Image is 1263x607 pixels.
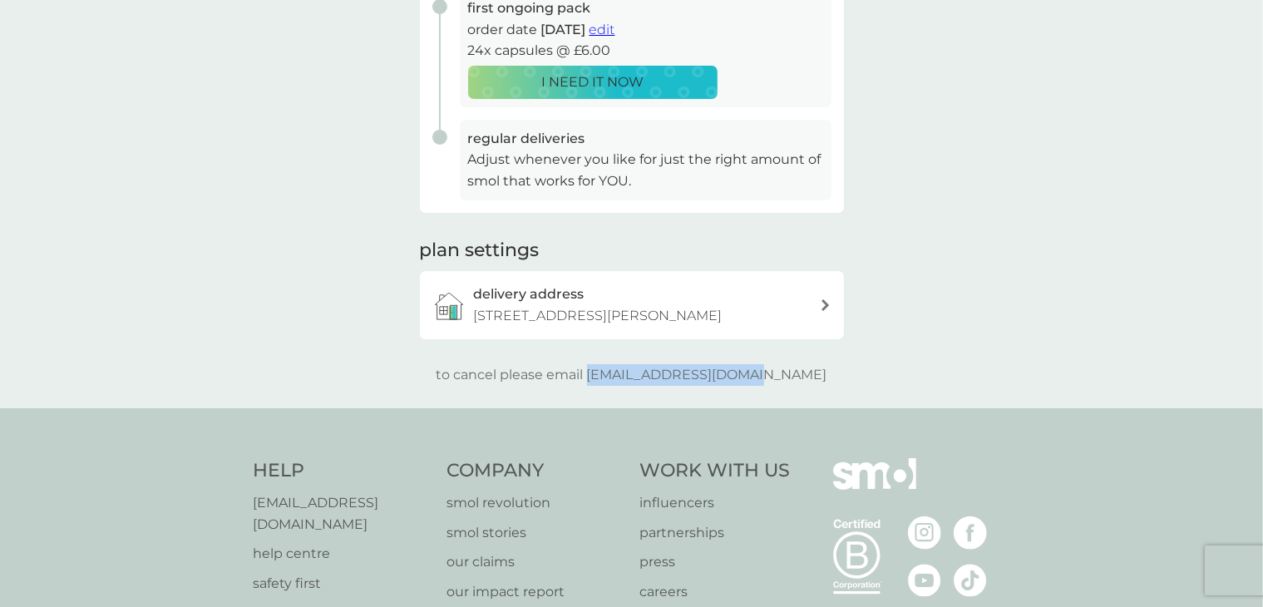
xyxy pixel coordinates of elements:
[468,40,823,62] p: 24x capsules @ £6.00
[254,458,431,484] h4: Help
[833,458,916,515] img: smol
[640,522,791,544] a: partnerships
[590,19,615,41] button: edit
[446,522,624,544] a: smol stories
[640,581,791,603] a: careers
[468,66,718,99] button: I NEED IT NOW
[590,22,615,37] span: edit
[254,543,431,565] a: help centre
[908,564,941,597] img: visit the smol Youtube page
[640,492,791,514] a: influencers
[254,573,431,595] a: safety first
[437,364,827,386] p: to cancel please email [EMAIL_ADDRESS][DOMAIN_NAME]
[468,149,823,191] p: Adjust whenever you like for just the right amount of smol that works for YOU.
[446,551,624,573] a: our claims
[468,19,823,41] p: order date
[468,128,823,150] h3: regular deliveries
[541,22,586,37] span: [DATE]
[474,305,723,327] p: [STREET_ADDRESS][PERSON_NAME]
[908,516,941,550] img: visit the smol Instagram page
[446,458,624,484] h4: Company
[640,458,791,484] h4: Work With Us
[446,581,624,603] a: our impact report
[420,238,540,264] h2: plan settings
[254,492,431,535] a: [EMAIL_ADDRESS][DOMAIN_NAME]
[954,564,987,597] img: visit the smol Tiktok page
[474,284,585,305] h3: delivery address
[541,72,644,93] p: I NEED IT NOW
[640,551,791,573] a: press
[954,516,987,550] img: visit the smol Facebook page
[420,271,844,338] a: delivery address[STREET_ADDRESS][PERSON_NAME]
[446,492,624,514] a: smol revolution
